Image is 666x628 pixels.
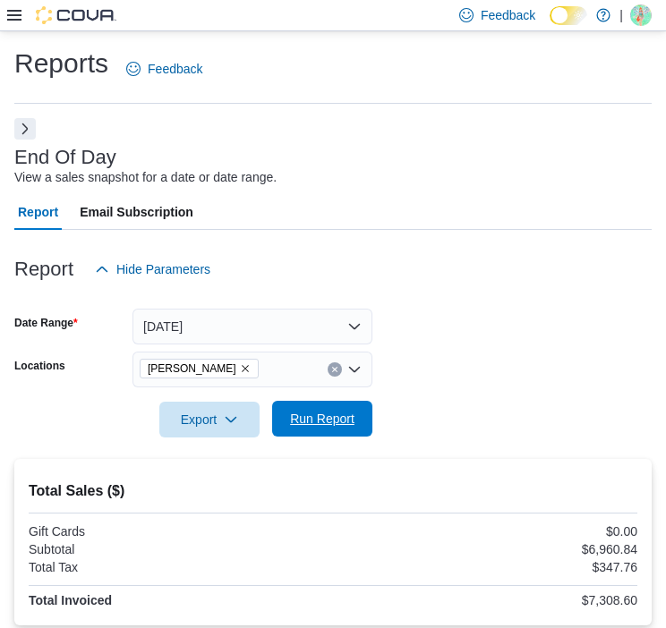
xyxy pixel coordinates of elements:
span: Run Report [290,410,354,428]
label: Locations [14,359,65,373]
div: Natalie Frost [630,4,652,26]
div: $347.76 [337,560,637,574]
button: Hide Parameters [88,251,218,287]
span: [PERSON_NAME] [148,360,236,378]
span: Export [170,402,249,437]
button: Clear input [328,362,342,377]
div: Gift Cards [29,524,329,539]
span: Feedback [481,6,535,24]
p: | [619,4,623,26]
div: $0.00 [337,524,637,539]
button: Next [14,118,36,140]
button: Run Report [272,401,372,437]
button: [DATE] [132,309,372,344]
button: Open list of options [347,362,362,377]
span: Aurora Cannabis [140,359,259,378]
h3: Report [14,259,73,280]
span: Feedback [148,60,202,78]
div: Total Tax [29,560,329,574]
span: Dark Mode [550,25,551,26]
button: Export [159,402,260,437]
h1: Reports [14,46,108,81]
div: $6,960.84 [337,542,637,556]
div: Subtotal [29,542,329,556]
strong: Total Invoiced [29,593,112,607]
button: Remove Aurora Cannabis from selection in this group [240,363,251,374]
span: Report [18,194,58,230]
a: Feedback [119,51,209,87]
input: Dark Mode [550,6,587,25]
span: Hide Parameters [116,260,210,278]
span: Email Subscription [80,194,193,230]
img: Cova [36,6,116,24]
label: Date Range [14,316,78,330]
div: View a sales snapshot for a date or date range. [14,168,277,187]
h2: Total Sales ($) [29,480,637,502]
div: $7,308.60 [337,593,637,607]
h3: End Of Day [14,147,116,168]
